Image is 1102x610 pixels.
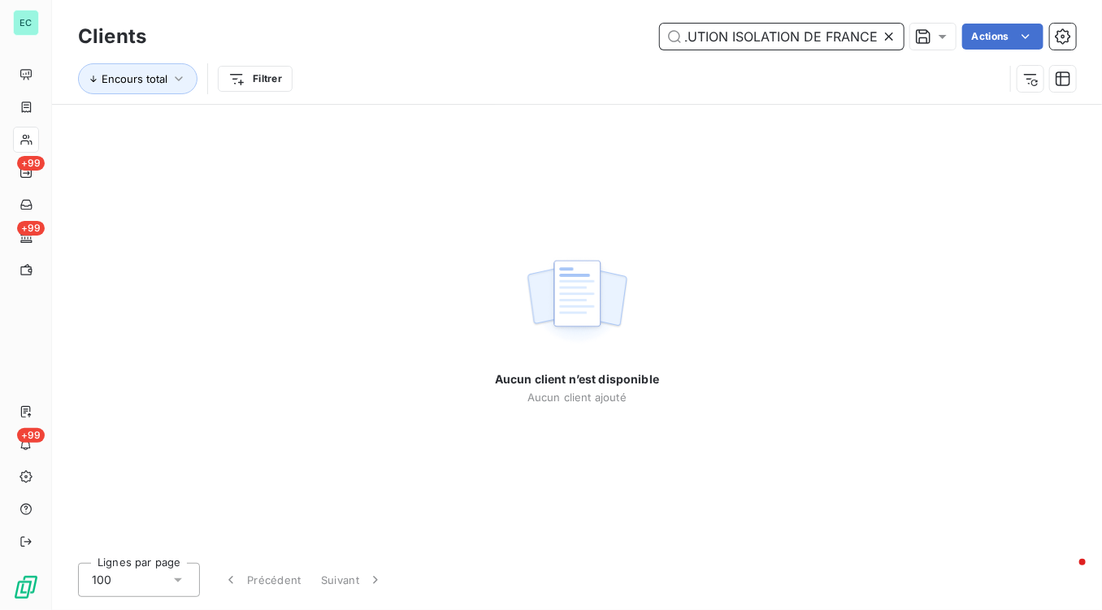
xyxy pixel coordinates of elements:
span: +99 [17,221,45,236]
div: EC [13,10,39,36]
img: empty state [525,251,629,352]
h3: Clients [78,22,146,51]
button: Encours total [78,63,197,94]
button: Suivant [311,563,393,597]
img: Logo LeanPay [13,574,39,600]
button: Précédent [213,563,311,597]
button: Filtrer [218,66,293,92]
button: Actions [962,24,1043,50]
span: Aucun client n’est disponible [495,371,659,387]
span: 100 [92,572,111,588]
span: +99 [17,156,45,171]
input: Rechercher [660,24,904,50]
span: Aucun client ajouté [527,391,627,404]
span: +99 [17,428,45,443]
span: Encours total [102,72,167,85]
iframe: Intercom live chat [1047,555,1086,594]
